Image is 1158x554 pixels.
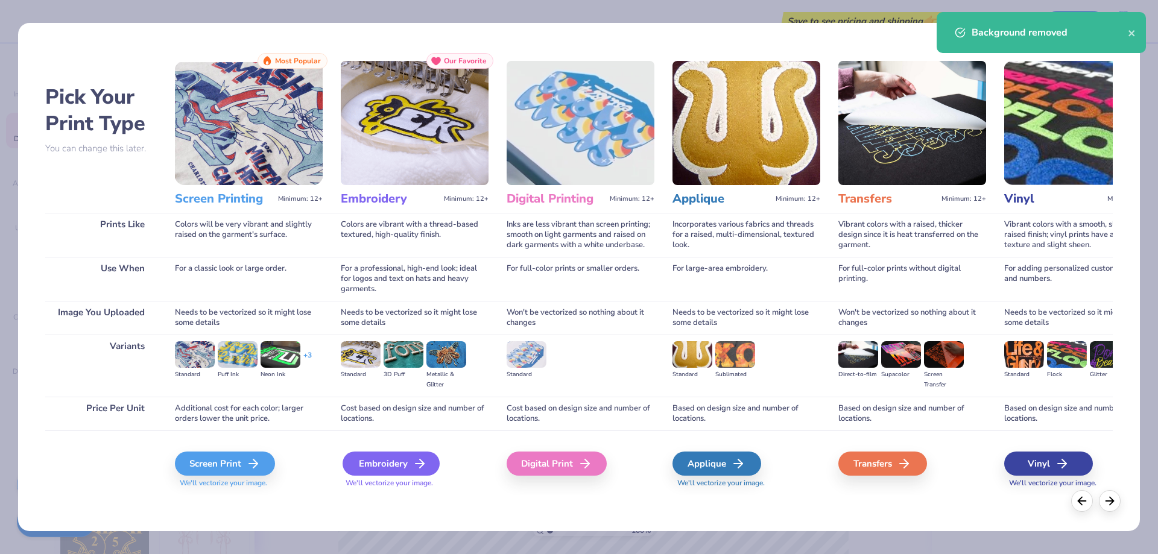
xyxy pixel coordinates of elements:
div: Embroidery [343,452,440,476]
img: Puff Ink [218,341,258,368]
img: Standard [341,341,381,368]
div: Needs to be vectorized so it might lose some details [1004,301,1152,335]
img: Screen Transfer [924,341,964,368]
div: Supacolor [881,370,921,380]
div: Inks are less vibrant than screen printing; smooth on light garments and raised on dark garments ... [507,213,654,257]
span: Our Favorite [444,57,487,65]
span: Minimum: 12+ [610,195,654,203]
img: Flock [1047,341,1087,368]
img: Applique [672,61,820,185]
span: Minimum: 12+ [1107,195,1152,203]
span: Most Popular [275,57,321,65]
div: Vibrant colors with a smooth, slightly raised finish; vinyl prints have a consistent texture and ... [1004,213,1152,257]
div: Transfers [838,452,927,476]
h3: Vinyl [1004,191,1103,207]
div: Glitter [1090,370,1130,380]
div: Metallic & Glitter [426,370,466,390]
img: 3D Puff [384,341,423,368]
div: Standard [507,370,546,380]
div: Neon Ink [261,370,300,380]
div: Incorporates various fabrics and threads for a raised, multi-dimensional, textured look. [672,213,820,257]
div: Screen Transfer [924,370,964,390]
div: Variants [45,335,157,397]
div: Cost based on design size and number of locations. [507,397,654,430]
div: Won't be vectorized so nothing about it changes [507,301,654,335]
h3: Digital Printing [507,191,605,207]
div: 3D Puff [384,370,423,380]
h3: Embroidery [341,191,439,207]
div: Based on design size and number of locations. [1004,397,1152,430]
div: Colors will be very vibrant and slightly raised on the garment's surface. [175,213,323,257]
div: Screen Print [175,452,275,476]
div: Vibrant colors with a raised, thicker design since it is heat transferred on the garment. [838,213,986,257]
div: Won't be vectorized so nothing about it changes [838,301,986,335]
div: For a classic look or large order. [175,257,323,301]
span: We'll vectorize your image. [175,478,323,488]
div: Puff Ink [218,370,258,380]
h3: Transfers [838,191,937,207]
span: Minimum: 12+ [776,195,820,203]
div: Sublimated [715,370,755,380]
img: Glitter [1090,341,1130,368]
div: Applique [672,452,761,476]
span: We'll vectorize your image. [1004,478,1152,488]
img: Sublimated [715,341,755,368]
div: For full-color prints without digital printing. [838,257,986,301]
img: Supacolor [881,341,921,368]
div: Digital Print [507,452,607,476]
div: Flock [1047,370,1087,380]
div: Price Per Unit [45,397,157,430]
img: Standard [672,341,712,368]
div: Standard [341,370,381,380]
img: Transfers [838,61,986,185]
div: Needs to be vectorized so it might lose some details [175,301,323,335]
span: We'll vectorize your image. [341,478,489,488]
div: Based on design size and number of locations. [838,397,986,430]
div: Background removed [972,25,1128,40]
div: Vinyl [1004,452,1093,476]
div: Needs to be vectorized so it might lose some details [672,301,820,335]
div: Standard [1004,370,1044,380]
div: For full-color prints or smaller orders. [507,257,654,301]
img: Standard [507,341,546,368]
img: Standard [175,341,215,368]
img: Embroidery [341,61,489,185]
h3: Screen Printing [175,191,273,207]
div: Direct-to-film [838,370,878,380]
img: Digital Printing [507,61,654,185]
div: Standard [175,370,215,380]
img: Standard [1004,341,1044,368]
div: For large-area embroidery. [672,257,820,301]
h3: Applique [672,191,771,207]
div: Colors are vibrant with a thread-based textured, high-quality finish. [341,213,489,257]
div: Needs to be vectorized so it might lose some details [341,301,489,335]
div: Additional cost for each color; larger orders lower the unit price. [175,397,323,430]
img: Neon Ink [261,341,300,368]
h2: Pick Your Print Type [45,84,157,137]
div: For adding personalized custom names and numbers. [1004,257,1152,301]
img: Metallic & Glitter [426,341,466,368]
div: For a professional, high-end look; ideal for logos and text on hats and heavy garments. [341,257,489,301]
div: + 3 [303,350,312,371]
img: Vinyl [1004,61,1152,185]
span: Minimum: 12+ [444,195,489,203]
div: Prints Like [45,213,157,257]
button: close [1128,25,1136,40]
span: Minimum: 12+ [278,195,323,203]
span: We'll vectorize your image. [672,478,820,488]
p: You can change this later. [45,143,157,154]
img: Screen Printing [175,61,323,185]
span: Minimum: 12+ [941,195,986,203]
div: Image You Uploaded [45,301,157,335]
div: Cost based on design size and number of locations. [341,397,489,430]
div: Use When [45,257,157,301]
div: Based on design size and number of locations. [672,397,820,430]
img: Direct-to-film [838,341,878,368]
div: Standard [672,370,712,380]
